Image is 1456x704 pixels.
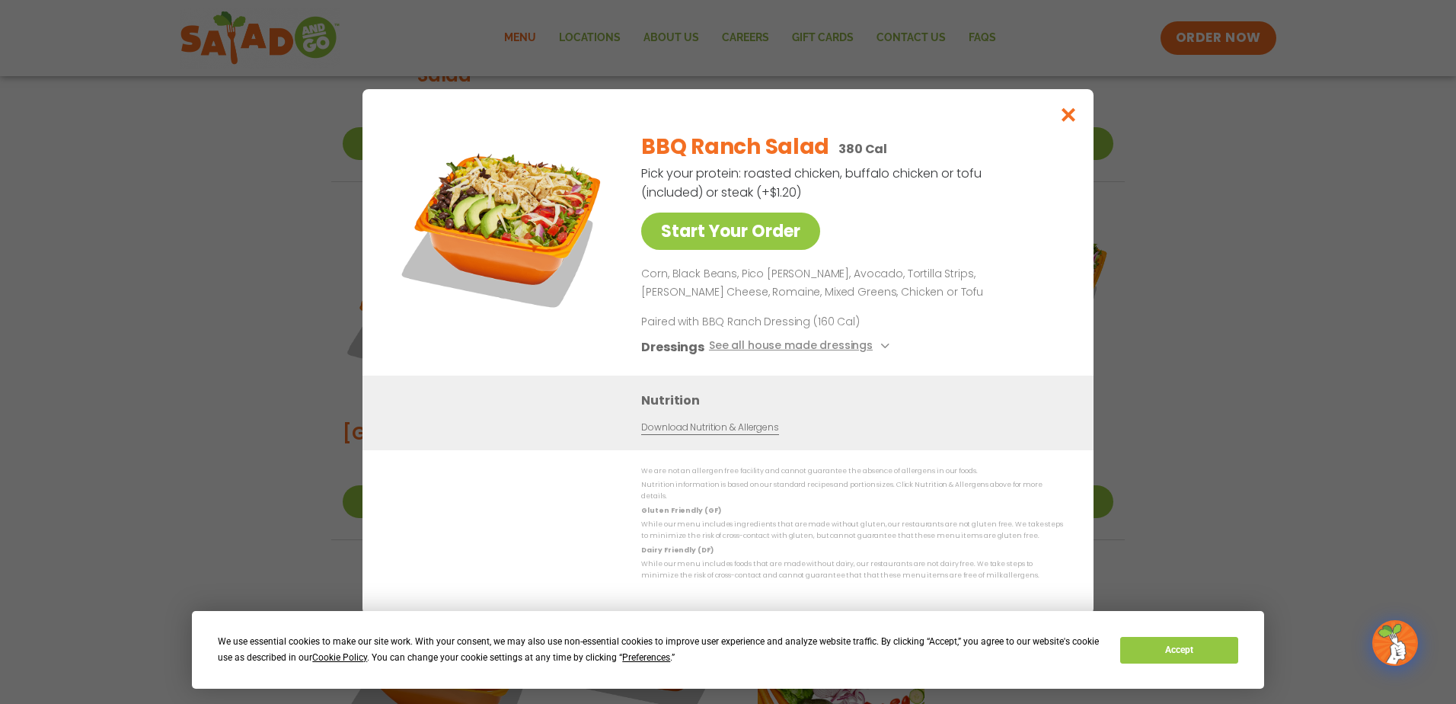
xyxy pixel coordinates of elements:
[641,421,778,435] a: Download Nutrition & Allergens
[641,519,1063,542] p: While our menu includes ingredients that are made without gluten, our restaurants are not gluten ...
[641,546,713,555] strong: Dairy Friendly (DF)
[1044,89,1094,140] button: Close modal
[641,558,1063,582] p: While our menu includes foods that are made without dairy, our restaurants are not dairy free. We...
[641,506,720,515] strong: Gluten Friendly (GF)
[192,611,1264,689] div: Cookie Consent Prompt
[312,652,367,663] span: Cookie Policy
[1374,622,1416,664] img: wpChatIcon
[641,314,923,330] p: Paired with BBQ Ranch Dressing (160 Cal)
[622,652,670,663] span: Preferences
[709,338,894,357] button: See all house made dressings
[397,120,610,333] img: Featured product photo for BBQ Ranch Salad
[641,265,1057,302] p: Corn, Black Beans, Pico [PERSON_NAME], Avocado, Tortilla Strips, [PERSON_NAME] Cheese, Romaine, M...
[641,479,1063,503] p: Nutrition information is based on our standard recipes and portion sizes. Click Nutrition & Aller...
[641,338,704,357] h3: Dressings
[641,131,829,163] h2: BBQ Ranch Salad
[1120,637,1237,664] button: Accept
[641,213,820,250] a: Start Your Order
[641,391,1071,410] h3: Nutrition
[641,164,984,202] p: Pick your protein: roasted chicken, buffalo chicken or tofu (included) or steak (+$1.20)
[218,634,1102,666] div: We use essential cookies to make our site work. With your consent, we may also use non-essential ...
[838,139,887,158] p: 380 Cal
[641,466,1063,477] p: We are not an allergen free facility and cannot guarantee the absence of allergens in our foods.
